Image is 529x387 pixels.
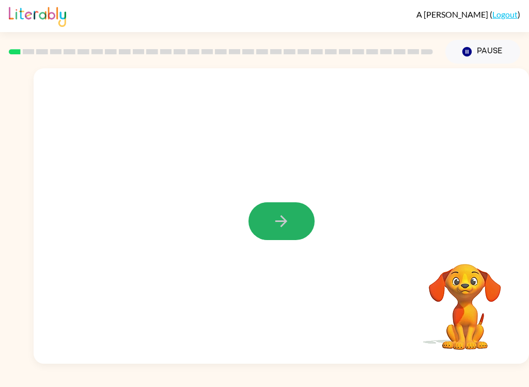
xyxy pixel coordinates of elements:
button: Pause [445,40,520,64]
span: A [PERSON_NAME] [416,9,490,19]
video: Your browser must support playing .mp4 files to use Literably. Please try using another browser. [413,248,517,351]
div: ( ) [416,9,520,19]
img: Literably [9,4,66,27]
a: Logout [492,9,518,19]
